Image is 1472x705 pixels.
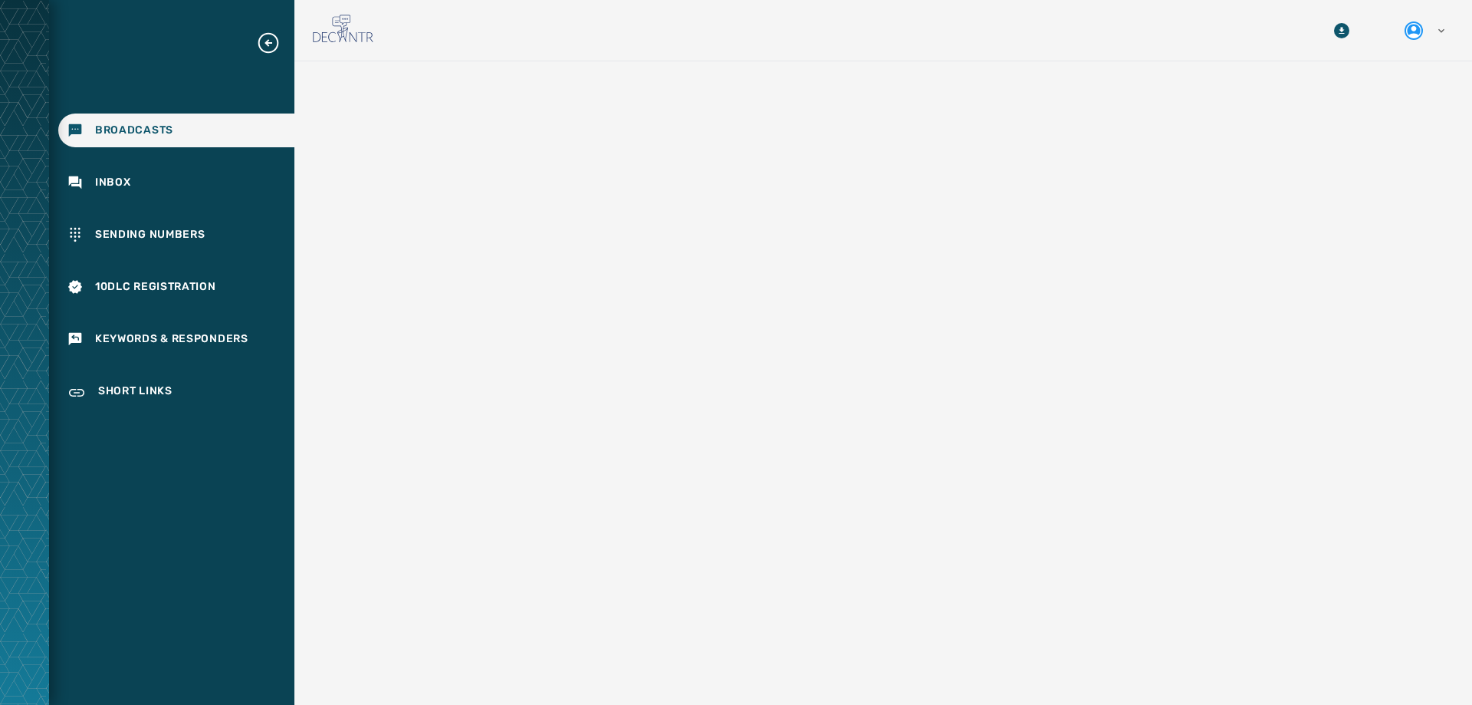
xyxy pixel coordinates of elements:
[58,322,294,356] a: Navigate to Keywords & Responders
[58,374,294,411] a: Navigate to Short Links
[256,31,293,55] button: Expand sub nav menu
[95,227,205,242] span: Sending Numbers
[58,166,294,199] a: Navigate to Inbox
[58,218,294,252] a: Navigate to Sending Numbers
[95,123,173,138] span: Broadcasts
[95,175,131,190] span: Inbox
[58,270,294,304] a: Navigate to 10DLC Registration
[58,114,294,147] a: Navigate to Broadcasts
[95,331,248,347] span: Keywords & Responders
[98,384,172,402] span: Short Links
[1398,15,1454,46] button: User settings
[1328,17,1355,44] button: Download Menu
[95,279,216,295] span: 10DLC Registration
